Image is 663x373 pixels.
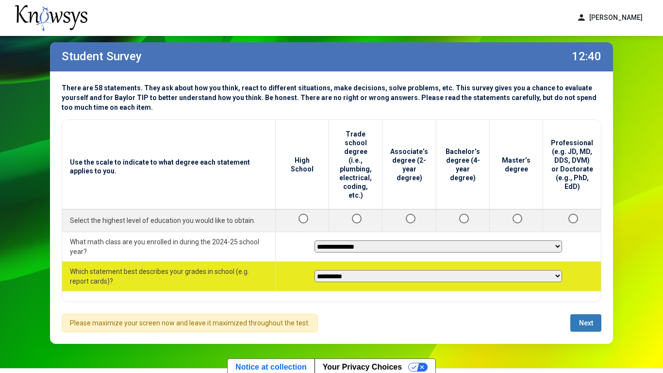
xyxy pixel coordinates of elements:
span: There are 58 statements. They ask about how you think, react to different situations, make decisi... [62,84,597,111]
td: Which statement best describes your grades in school (e.g. report cards)? [62,261,276,291]
img: knowsys-logo.png [15,5,87,31]
span: Next [579,319,593,327]
th: Master’s degree [490,120,543,210]
button: Next [570,314,601,332]
span: Use the scale to indicate to what degree each statement applies to you. [70,158,267,175]
span: person [577,13,586,23]
th: High School [276,120,329,210]
th: Bachelor’s degree (4-year degree) [436,120,490,210]
td: What math class are you enrolled in during the 2024-25 school year? [62,232,276,261]
div: Please maximize your screen now and leave it maximized throughout the test. [62,314,318,332]
td: Select the highest level of education you would like to obtain. [62,209,276,232]
label: Student Survey [62,50,142,63]
th: Trade school degree (i.e., plumbing, electrical, coding, etc.) [329,120,382,210]
label: 12:40 [572,50,601,63]
th: Professional (e.g. JD, MD, DDS, DVM) or Doctorate (e.g., PhD, EdD) [543,120,601,210]
th: Associate’s degree (2-year degree) [382,120,436,210]
button: person[PERSON_NAME] [571,10,648,26]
